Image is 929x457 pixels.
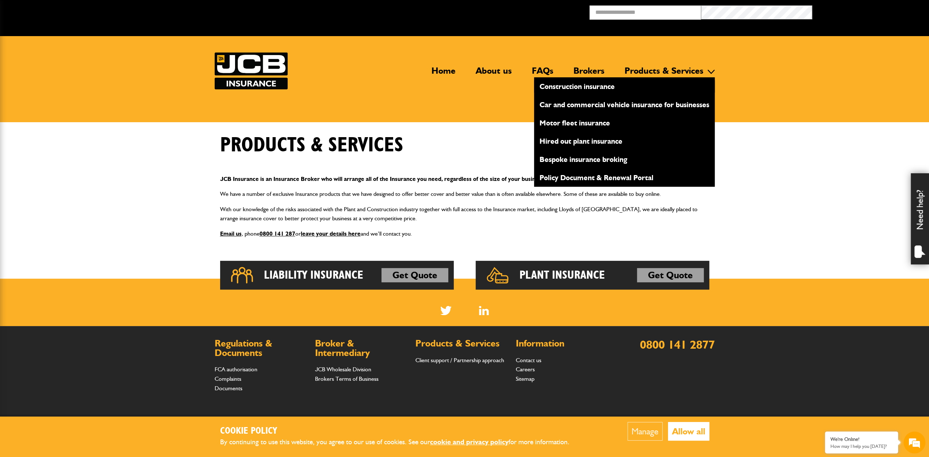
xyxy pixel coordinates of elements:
[534,135,715,147] a: Hired out plant insurance
[315,339,408,357] h2: Broker & Intermediary
[220,437,581,448] p: By continuing to use this website, you agree to our use of cookies. See our for more information.
[215,53,288,89] a: JCB Insurance Services
[812,5,924,17] button: Broker Login
[519,268,605,283] h2: Plant Insurance
[220,189,709,199] p: We have a number of exclusive Insurance products that we have designed to offer better cover and ...
[534,153,715,166] a: Bespoke insurance broking
[220,426,581,437] h2: Cookie Policy
[516,375,534,382] a: Sitemap
[220,205,709,223] p: With our knowledge of the risks associated with the Plant and Construction industry together with...
[220,230,242,237] a: Email us
[215,375,241,382] a: Complaints
[479,306,489,315] a: LinkedIn
[640,337,715,352] a: 0800 141 2877
[526,65,559,82] a: FAQs
[264,268,363,283] h2: Liability Insurance
[668,422,709,441] button: Allow all
[215,53,288,89] img: JCB Insurance Services logo
[415,357,504,364] a: Client support / Partnership approach
[426,65,461,82] a: Home
[534,80,715,93] a: Construction insurance
[534,171,715,184] a: Policy Document & Renewal Portal
[479,306,489,315] img: Linked In
[830,436,892,442] div: We're Online!
[301,230,361,237] a: leave your details here
[381,268,448,283] a: Get Quote
[627,422,663,441] button: Manage
[534,98,715,111] a: Car and commercial vehicle insurance for businesses
[637,268,704,283] a: Get Quote
[516,366,535,373] a: Careers
[568,65,610,82] a: Brokers
[315,366,371,373] a: JCB Wholesale Division
[619,65,709,82] a: Products & Services
[911,173,929,264] div: Need help?
[220,174,709,184] p: JCB Insurance is an Insurance Broker who will arrange all of the Insurance you need, regardless o...
[215,366,257,373] a: FCA authorisation
[534,117,715,129] a: Motor fleet insurance
[215,339,308,357] h2: Regulations & Documents
[430,438,508,446] a: cookie and privacy policy
[220,133,403,158] h1: Products & Services
[220,229,709,239] p: , phone or and we’ll contact you.
[516,339,609,348] h2: Information
[260,230,295,237] a: 0800 141 287
[470,65,517,82] a: About us
[830,444,892,449] p: How may I help you today?
[415,339,508,348] h2: Products & Services
[215,385,242,392] a: Documents
[315,375,379,382] a: Brokers Terms of Business
[440,306,452,315] img: Twitter
[516,357,541,364] a: Contact us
